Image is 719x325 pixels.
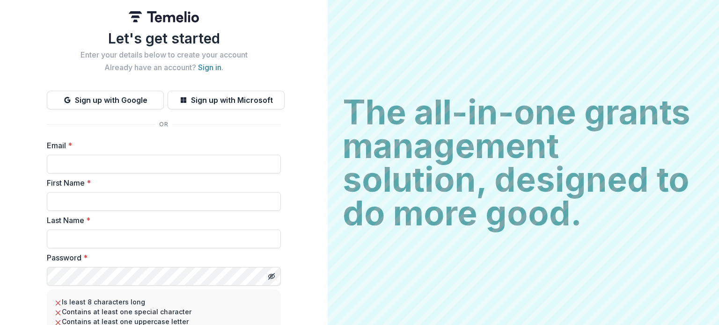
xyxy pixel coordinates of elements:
[47,91,164,109] button: Sign up with Google
[129,11,199,22] img: Temelio
[54,297,273,307] li: Is least 8 characters long
[47,215,275,226] label: Last Name
[47,177,275,188] label: First Name
[168,91,285,109] button: Sign up with Microsoft
[198,63,221,72] a: Sign in
[47,63,281,72] h2: Already have an account? .
[47,30,281,47] h1: Let's get started
[47,252,275,263] label: Password
[47,140,275,151] label: Email
[47,51,281,59] h2: Enter your details below to create your account
[264,269,279,284] button: Toggle password visibility
[54,307,273,317] li: Contains at least one special character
